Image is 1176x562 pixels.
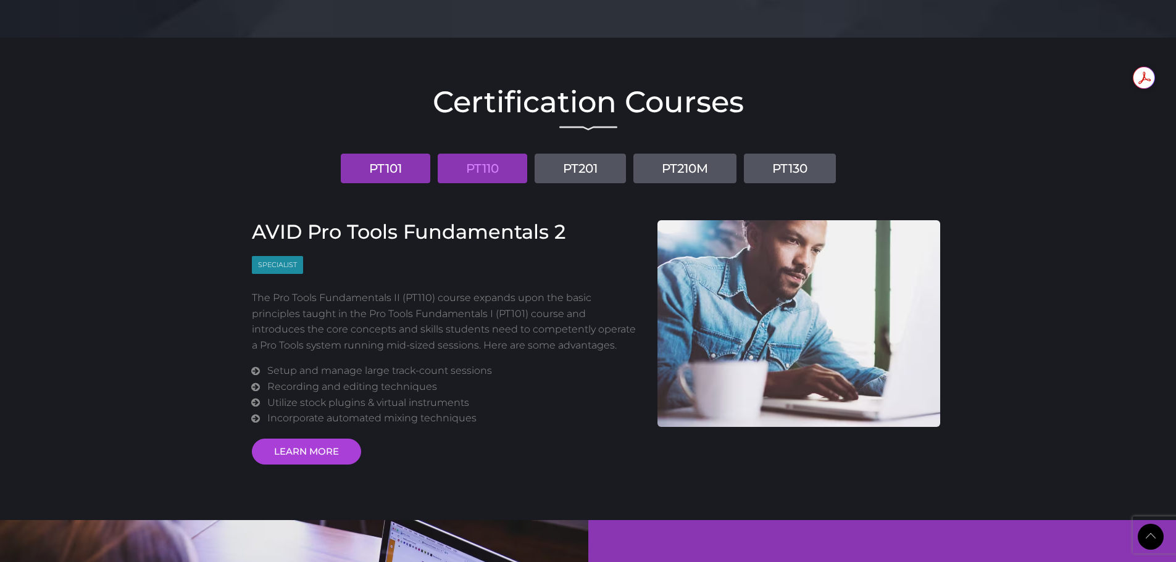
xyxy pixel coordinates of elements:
[438,154,527,183] a: PT110
[252,256,303,274] span: Specialist
[657,220,940,427] img: AVID Pro Tools Fundamentals 2 Course cover
[252,290,640,353] p: The Pro Tools Fundamentals II (PT110) course expands upon the basic principles taught in the Pro ...
[267,379,639,395] li: Recording and editing techniques
[744,154,836,183] a: PT130
[633,154,736,183] a: PT210M
[535,154,626,183] a: PT201
[252,439,361,465] a: LEARN MORE
[267,395,639,411] li: Utilize stock plugins & virtual instruments
[252,220,640,244] h3: AVID Pro Tools Fundamentals 2
[236,87,940,117] h2: Certification Courses
[341,154,430,183] a: PT101
[267,410,639,426] li: Incorporate automated mixing techniques
[559,126,617,131] img: decorative line
[267,363,639,379] li: Setup and manage large track-count sessions
[1138,524,1164,550] a: Back to Top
